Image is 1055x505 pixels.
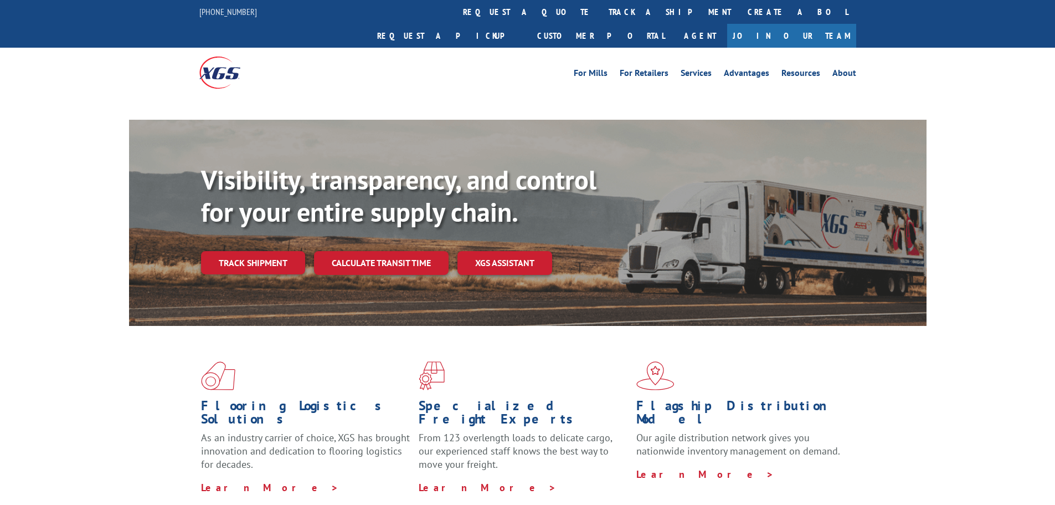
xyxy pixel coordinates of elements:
[724,69,769,81] a: Advantages
[369,24,529,48] a: Request a pickup
[727,24,856,48] a: Join Our Team
[636,468,774,481] a: Learn More >
[832,69,856,81] a: About
[681,69,712,81] a: Services
[636,399,846,431] h1: Flagship Distribution Model
[529,24,673,48] a: Customer Portal
[419,399,628,431] h1: Specialized Freight Experts
[673,24,727,48] a: Agent
[636,361,675,390] img: xgs-icon-flagship-distribution-model-red
[620,69,668,81] a: For Retailers
[201,162,596,229] b: Visibility, transparency, and control for your entire supply chain.
[201,481,339,494] a: Learn More >
[574,69,608,81] a: For Mills
[419,361,445,390] img: xgs-icon-focused-on-flooring-red
[201,361,235,390] img: xgs-icon-total-supply-chain-intelligence-red
[419,431,628,481] p: From 123 overlength loads to delicate cargo, our experienced staff knows the best way to move you...
[636,431,840,457] span: Our agile distribution network gives you nationwide inventory management on demand.
[314,251,449,275] a: Calculate transit time
[199,6,257,17] a: [PHONE_NUMBER]
[457,251,552,275] a: XGS ASSISTANT
[201,431,410,471] span: As an industry carrier of choice, XGS has brought innovation and dedication to flooring logistics...
[781,69,820,81] a: Resources
[201,251,305,274] a: Track shipment
[201,399,410,431] h1: Flooring Logistics Solutions
[419,481,557,494] a: Learn More >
